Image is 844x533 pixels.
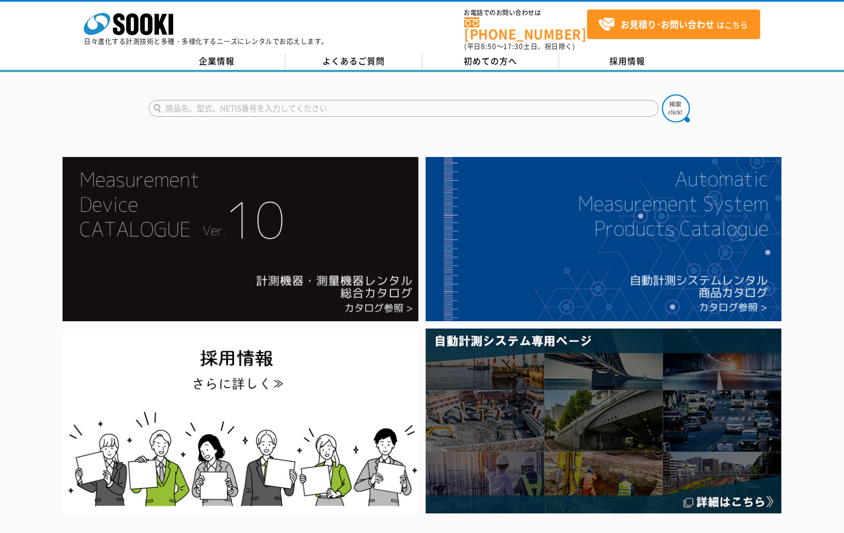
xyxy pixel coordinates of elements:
span: 8:50 [481,41,497,51]
strong: お見積り･お問い合わせ [621,17,714,31]
span: はこちら [598,16,748,33]
a: 企業情報 [149,53,285,70]
span: 17:30 [503,41,523,51]
a: 採用情報 [559,53,696,70]
img: 自動計測システムカタログ [426,157,781,321]
a: 初めての方へ [422,53,559,70]
a: [PHONE_NUMBER] [464,17,587,40]
p: 日々進化する計測技術と多種・多様化するニーズにレンタルでお応えします。 [84,38,328,45]
img: Catalog Ver10 [63,157,418,321]
span: お電話でのお問い合わせは [464,9,587,16]
input: 商品名、型式、NETIS番号を入力してください [149,100,659,117]
img: 自動計測システム専用ページ [426,329,781,513]
span: (平日 ～ 土日、祝日除く) [464,41,575,51]
a: よくあるご質問 [285,53,422,70]
img: btn_search.png [662,94,690,122]
a: お見積り･お問い合わせはこちら [587,9,760,39]
img: SOOKI recruit [63,329,418,513]
span: 初めての方へ [464,55,517,67]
